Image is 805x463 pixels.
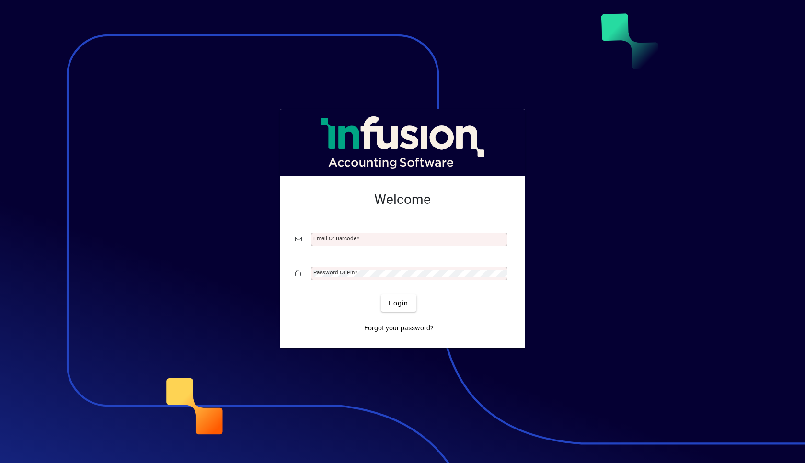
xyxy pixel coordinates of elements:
button: Login [381,294,416,312]
mat-label: Email or Barcode [313,235,356,242]
mat-label: Password or Pin [313,269,355,276]
span: Login [389,298,408,308]
h2: Welcome [295,192,510,208]
a: Forgot your password? [360,319,437,337]
span: Forgot your password? [364,323,434,333]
